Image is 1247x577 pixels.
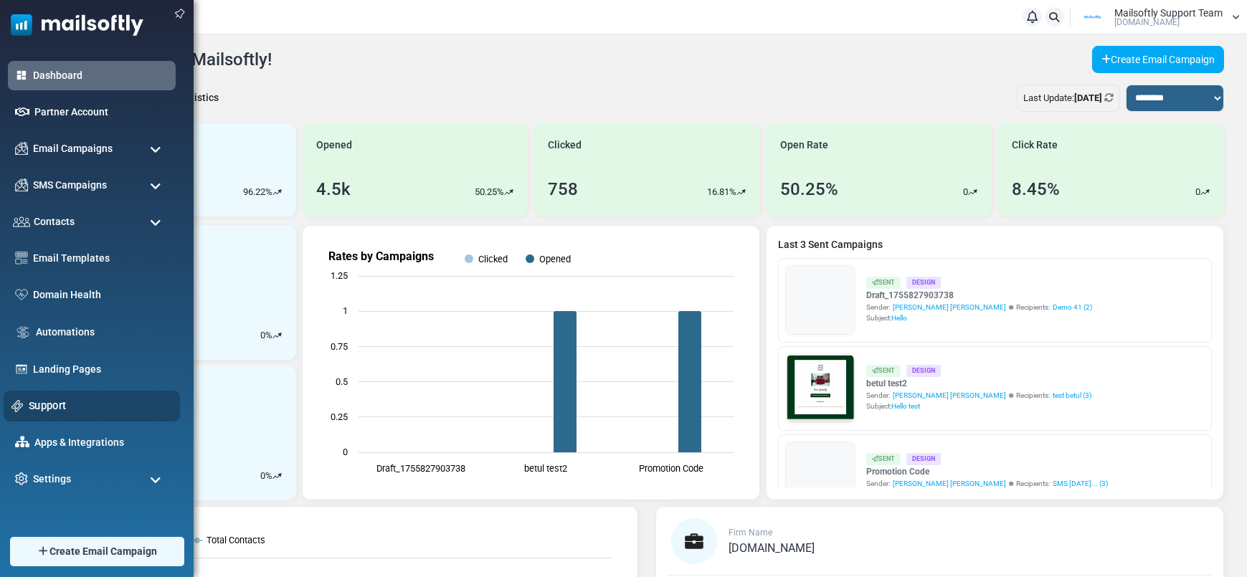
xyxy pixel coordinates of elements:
div: % [260,328,282,343]
text: 1 [343,305,348,316]
text: 0.25 [331,411,348,422]
b: [DATE] [1074,92,1102,103]
div: Sender: Recipients: [866,390,1091,401]
span: [DOMAIN_NAME] [729,541,815,555]
p: Lorem ipsum dolor sit amet, consectetur adipiscing elit, sed do eiusmod tempor incididunt [75,376,419,390]
span: Clicked [548,138,582,153]
div: 50.25% [780,176,838,202]
a: Support [29,398,172,414]
img: support-icon.svg [11,400,24,412]
p: 0 [1195,185,1200,199]
span: [PERSON_NAME] [PERSON_NAME] [893,478,1006,489]
span: Settings [33,472,71,487]
div: Design [906,365,941,377]
img: email-templates-icon.svg [15,252,28,264]
a: [DOMAIN_NAME] [729,543,815,554]
div: 758 [548,176,578,202]
text: Total Contacts [207,535,265,545]
span: SMS Campaigns [33,178,107,193]
span: [DOMAIN_NAME] [1114,18,1180,27]
a: Shop Now and Save Big! [174,285,321,311]
div: Sent [866,365,901,377]
a: Create Email Campaign [1092,46,1224,73]
p: 16.81% [707,185,736,199]
div: Last Update: [1017,85,1120,112]
span: [PERSON_NAME] [PERSON_NAME] [893,302,1006,313]
div: Design [906,277,941,289]
div: Sent [866,277,901,289]
text: 0 [343,447,348,457]
a: Domain Health [33,287,169,302]
img: landing_pages.svg [15,363,28,376]
text: 0.5 [336,376,348,387]
a: betul test2 [866,377,1091,390]
img: User Logo [1075,6,1111,28]
span: Hello [891,314,907,322]
span: Contacts [34,214,75,229]
a: test betul (3) [1053,390,1091,401]
text: Promotion Code [638,463,703,474]
text: 1.25 [331,270,348,281]
div: Design [906,453,941,465]
strong: Follow Us [220,339,275,351]
div: Sent [866,453,901,465]
a: Draft_1755827903738 [866,289,1092,302]
text: Opened [539,254,571,264]
span: Mailsoftly Support Team [1114,8,1223,18]
p: 50.25% [475,185,504,199]
text: Rates by Campaigns [328,249,434,263]
p: 0 [260,328,265,343]
a: SMS [DATE]... (3) [1053,478,1108,489]
text: Clicked [478,254,508,264]
a: Automations [36,325,169,340]
img: campaigns-icon.png [15,142,28,155]
p: 0 [260,469,265,483]
a: Apps & Integrations [34,435,169,450]
p: 0 [963,185,968,199]
a: Refresh Stats [1104,92,1114,103]
svg: Rates by Campaigns [314,237,748,488]
a: Promotion Code [866,465,1108,478]
strong: Shop Now and Save Big! [189,292,307,303]
span: Opened [316,138,352,153]
a: Dashboard [33,68,169,83]
a: Demo 41 (2) [1053,302,1092,313]
img: dashboard-icon-active.svg [15,69,28,82]
div: Sender: Recipients: [866,302,1092,313]
div: % [260,469,282,483]
a: Email Templates [33,251,169,266]
img: campaigns-icon.png [15,178,28,191]
img: domain-health-icon.svg [15,289,28,300]
div: Subject: [866,313,1092,323]
a: User Logo Mailsoftly Support Team [DOMAIN_NAME] [1075,6,1240,28]
a: Landing Pages [33,362,169,377]
p: 96.22% [243,185,272,199]
a: Partner Account [34,105,169,120]
text: 0.75 [331,341,348,352]
text: betul test2 [524,463,567,474]
div: 4.5k [316,176,351,202]
div: Subject: [866,401,1091,411]
div: 8.45% [1012,176,1060,202]
span: Create Email Campaign [49,544,157,559]
img: settings-icon.svg [15,472,28,485]
span: [PERSON_NAME] [PERSON_NAME] [893,390,1006,401]
h1: Test {(email)} [65,249,430,271]
text: Draft_1755827903738 [376,463,465,474]
span: Firm Name [729,528,772,538]
span: Email Campaigns [33,141,113,156]
a: Last 3 Sent Campaigns [778,237,1212,252]
span: Click Rate [1012,138,1058,153]
img: contacts-icon.svg [13,216,30,226]
span: Open Rate [780,138,828,153]
div: Sender: Recipients: [866,478,1108,489]
span: Hello test [891,402,920,410]
img: workflow.svg [15,324,31,340]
